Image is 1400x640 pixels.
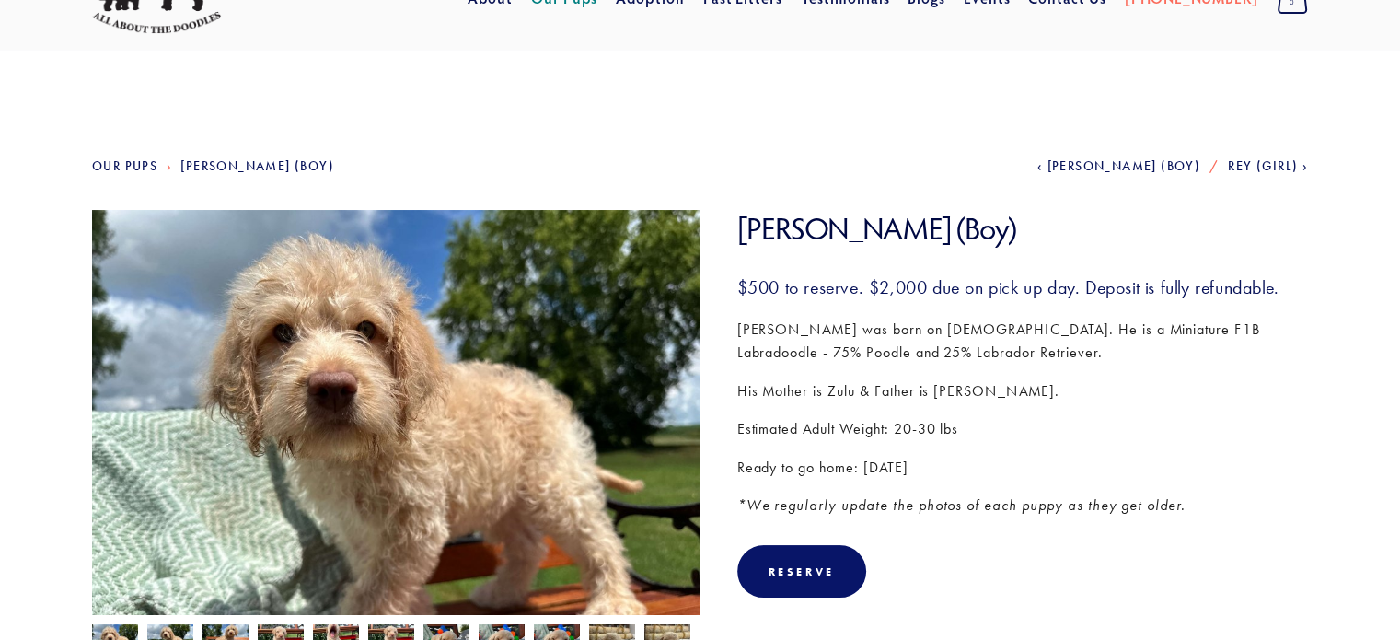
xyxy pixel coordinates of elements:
[737,318,1309,365] p: [PERSON_NAME] was born on [DEMOGRAPHIC_DATA]. He is a Miniature F1B Labradoodle - 75% Poodle and ...
[737,379,1309,403] p: His Mother is Zulu & Father is [PERSON_NAME].
[92,158,157,174] a: Our Pups
[737,210,1309,248] h1: [PERSON_NAME] (Boy)
[737,496,1186,514] em: *We regularly update the photos of each puppy as they get older.
[1228,158,1298,174] span: Rey (Girl)
[737,545,866,598] div: Reserve
[1037,158,1200,174] a: [PERSON_NAME] (Boy)
[1228,158,1308,174] a: Rey (Girl)
[180,158,334,174] a: [PERSON_NAME] (Boy)
[737,275,1309,299] h3: $500 to reserve. $2,000 due on pick up day. Deposit is fully refundable.
[737,417,1309,441] p: Estimated Adult Weight: 20-30 lbs
[769,564,835,578] div: Reserve
[1047,158,1200,174] span: [PERSON_NAME] (Boy)
[737,456,1309,480] p: Ready to go home: [DATE]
